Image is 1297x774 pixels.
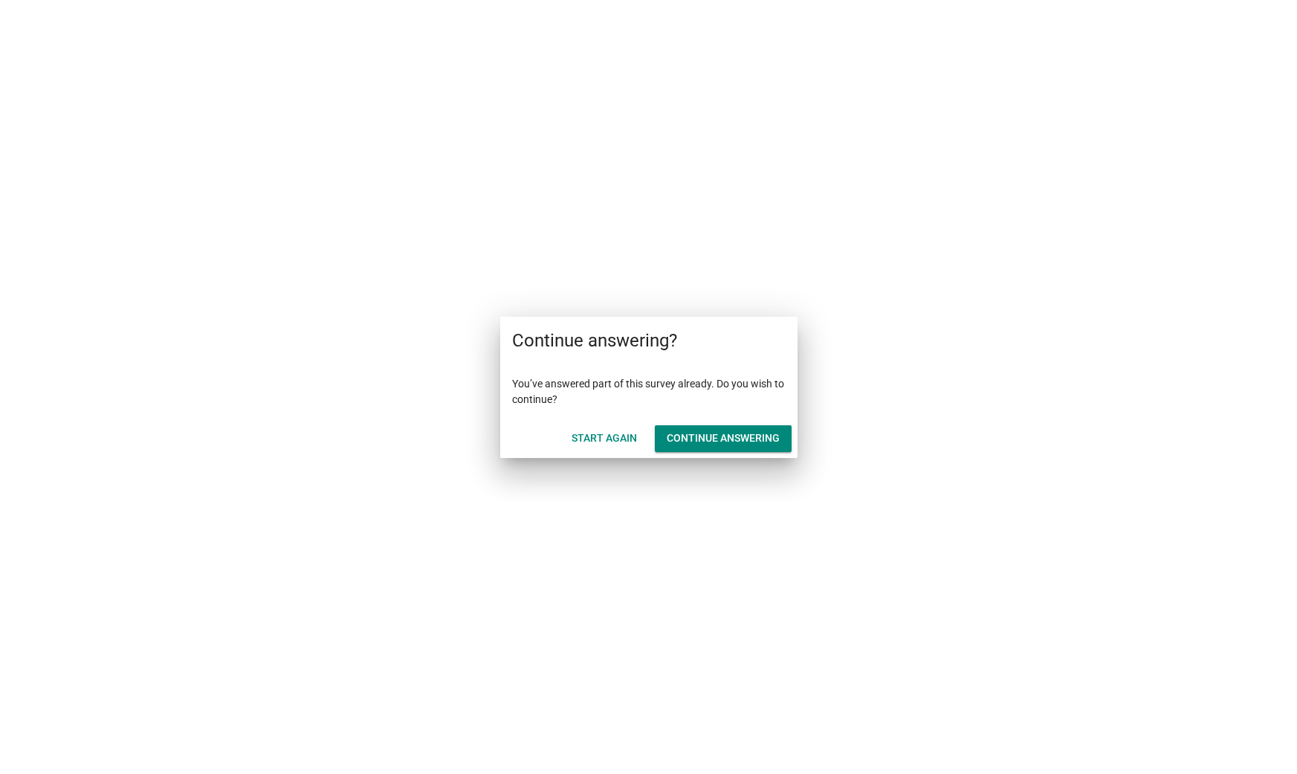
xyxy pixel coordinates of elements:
[500,317,798,364] div: Continue answering?
[655,425,792,452] button: Continue answering
[667,430,780,446] div: Continue answering
[500,364,798,419] div: You’ve answered part of this survey already. Do you wish to continue?
[572,430,637,446] div: Start Again
[560,425,649,452] button: Start Again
